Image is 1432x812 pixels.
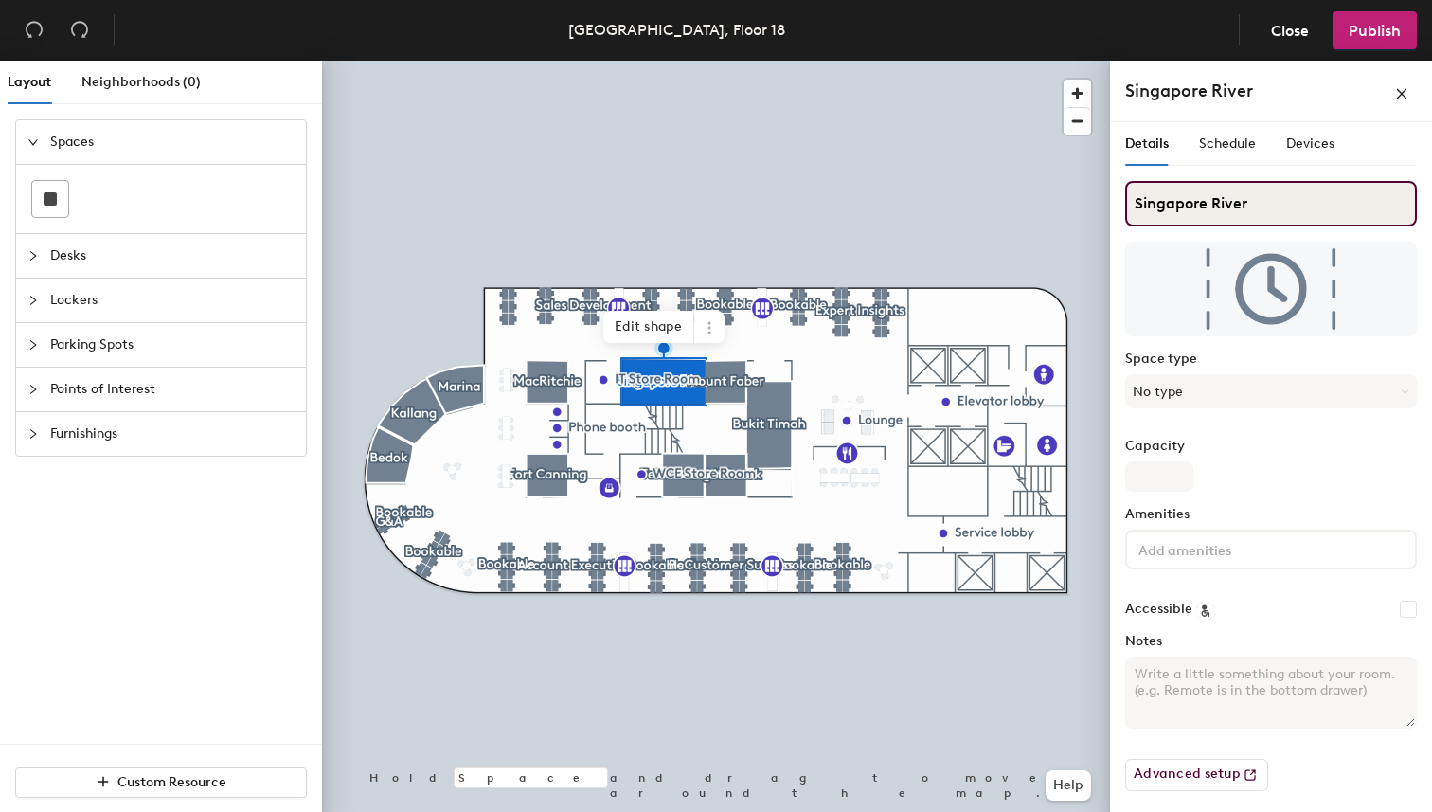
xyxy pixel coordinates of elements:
span: Desks [50,234,295,278]
span: collapsed [27,339,39,351]
input: Add amenities [1135,537,1305,560]
span: collapsed [27,384,39,395]
span: Devices [1286,135,1334,152]
label: Space type [1125,352,1417,367]
span: Furnishings [50,412,295,456]
img: The space named Singapore River [1125,242,1417,336]
span: close [1395,87,1408,100]
span: collapsed [27,250,39,262]
button: Undo (⌘ + Z) [15,11,53,49]
span: Edit shape [603,311,694,343]
span: Custom Resource [117,774,226,790]
button: No type [1125,374,1417,408]
label: Amenities [1125,507,1417,522]
button: Custom Resource [15,767,307,798]
h4: Singapore River [1125,79,1253,103]
button: Help [1046,770,1091,801]
label: Capacity [1125,439,1417,454]
div: [GEOGRAPHIC_DATA], Floor 18 [568,18,785,42]
span: Parking Spots [50,323,295,367]
span: collapsed [27,428,39,440]
span: expanded [27,136,39,148]
span: Publish [1349,22,1401,40]
span: Details [1125,135,1169,152]
span: Schedule [1199,135,1256,152]
span: Close [1271,22,1309,40]
button: Redo (⌘ + ⇧ + Z) [61,11,98,49]
span: Layout [8,74,51,90]
label: Accessible [1125,602,1192,617]
button: Publish [1333,11,1417,49]
span: Neighborhoods (0) [81,74,201,90]
span: Points of Interest [50,368,295,411]
label: Notes [1125,634,1417,649]
button: Close [1255,11,1325,49]
span: collapsed [27,295,39,306]
span: undo [25,20,44,39]
button: Advanced setup [1125,759,1268,791]
span: Lockers [50,279,295,322]
span: Spaces [50,120,295,164]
